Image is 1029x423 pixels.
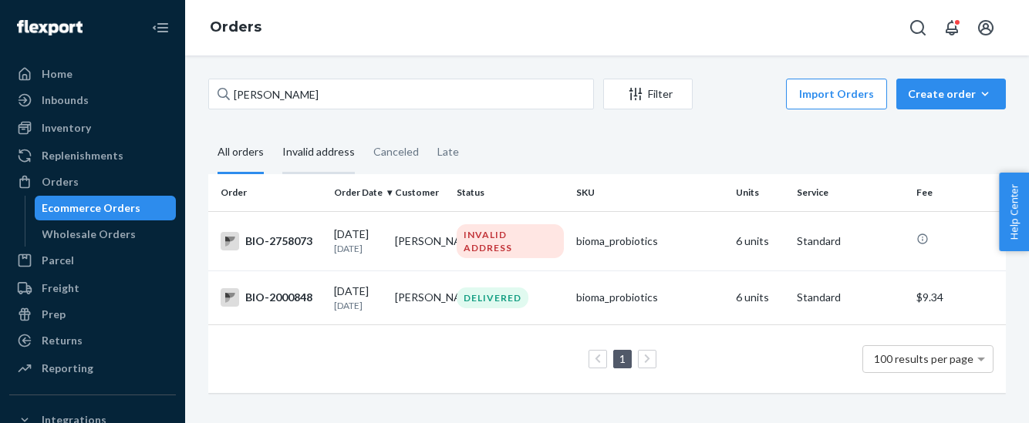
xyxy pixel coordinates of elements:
button: Open Search Box [902,12,933,43]
td: [PERSON_NAME] [389,270,450,324]
a: Orders [210,18,261,35]
div: Ecommerce Orders [42,200,141,216]
button: Help Center [999,173,1029,251]
a: Page 1 is your current page [616,352,629,365]
a: Reporting [9,356,176,381]
button: Open notifications [936,12,967,43]
div: Parcel [42,253,74,268]
div: Returns [42,333,83,348]
a: Wholesale Orders [35,222,177,247]
div: Prep [42,307,66,322]
div: Reporting [42,361,93,376]
a: Freight [9,276,176,300]
td: 6 units [730,270,791,324]
a: Ecommerce Orders [35,196,177,220]
div: Canceled [373,132,419,172]
div: Filter [604,86,692,102]
div: Inventory [42,120,91,136]
th: Fee [910,174,1006,211]
img: Flexport logo [17,20,83,35]
a: Replenishments [9,143,176,168]
p: Standard [797,233,904,249]
a: Orders [9,170,176,194]
div: Wholesale Orders [42,227,137,242]
a: Inventory [9,116,176,140]
a: Parcel [9,248,176,273]
div: DELIVERED [457,287,528,308]
input: Search orders [208,79,594,109]
td: $9.34 [910,270,1006,324]
th: Service [791,174,910,211]
div: Replenishments [42,148,123,163]
th: Order Date [328,174,389,211]
div: All orders [218,132,264,174]
a: Returns [9,328,176,353]
td: 6 units [730,211,791,270]
a: Home [9,62,176,86]
button: Import Orders [786,79,887,109]
th: Status [450,174,570,211]
button: Close Navigation [145,12,176,43]
td: [PERSON_NAME] [389,211,450,270]
div: Home [42,66,73,82]
th: Order [208,174,328,211]
th: Units [730,174,791,211]
span: 100 results per page [875,352,974,365]
div: BIO-2758073 [221,232,322,250]
div: bioma_probiotics [576,290,724,305]
a: Prep [9,302,176,327]
p: [DATE] [334,242,383,255]
a: Inbounds [9,88,176,112]
div: [DATE] [334,284,383,312]
ol: breadcrumbs [197,5,274,50]
p: [DATE] [334,299,383,312]
button: Open account menu [970,12,1001,43]
p: Standard [797,290,904,305]
button: Create order [896,79,1006,109]
div: BIO-2000848 [221,288,322,307]
div: [DATE] [334,227,383,255]
div: Create order [908,86,994,102]
div: INVALID ADDRESS [457,224,564,258]
div: Freight [42,280,79,296]
div: Inbounds [42,92,89,108]
div: bioma_probiotics [576,233,724,249]
th: SKU [570,174,730,211]
div: Invalid address [282,132,355,174]
button: Filter [603,79,693,109]
div: Customer [395,186,444,199]
div: Orders [42,174,79,190]
div: Late [437,132,459,172]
